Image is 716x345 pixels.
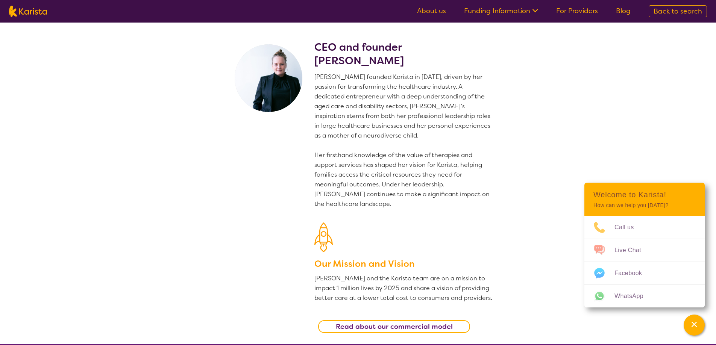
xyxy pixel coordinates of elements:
[654,7,702,16] span: Back to search
[584,216,705,307] ul: Choose channel
[614,245,650,256] span: Live Chat
[684,315,705,336] button: Channel Menu
[614,222,643,233] span: Call us
[314,72,493,209] p: [PERSON_NAME] founded Karista in [DATE], driven by her passion for transforming the healthcare in...
[556,6,598,15] a: For Providers
[614,291,652,302] span: WhatsApp
[9,6,47,17] img: Karista logo
[464,6,538,15] a: Funding Information
[417,6,446,15] a: About us
[649,5,707,17] a: Back to search
[314,257,493,271] h3: Our Mission and Vision
[314,222,333,252] img: Our Mission
[593,202,696,209] p: How can we help you [DATE]?
[314,41,493,68] h2: CEO and founder [PERSON_NAME]
[314,274,493,303] p: [PERSON_NAME] and the Karista team are on a mission to impact 1 million lives by 2025 and share a...
[614,268,651,279] span: Facebook
[584,183,705,307] div: Channel Menu
[593,190,696,199] h2: Welcome to Karista!
[336,322,453,331] b: Read about our commercial model
[616,6,631,15] a: Blog
[584,285,705,307] a: Web link opens in a new tab.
